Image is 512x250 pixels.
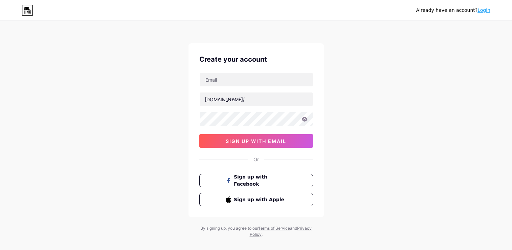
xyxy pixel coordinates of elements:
button: Sign up with Apple [199,193,313,206]
a: Login [477,7,490,13]
input: username [200,92,313,106]
span: Sign up with Facebook [234,173,286,188]
div: Create your account [199,54,313,64]
span: Sign up with Apple [234,196,286,203]
span: sign up with email [226,138,286,144]
div: By signing up, you agree to our and . [199,225,314,237]
div: Already have an account? [416,7,490,14]
button: Sign up with Facebook [199,174,313,187]
div: [DOMAIN_NAME]/ [205,96,245,103]
button: sign up with email [199,134,313,148]
a: Terms of Service [258,226,290,231]
input: Email [200,73,313,86]
div: Or [253,156,259,163]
